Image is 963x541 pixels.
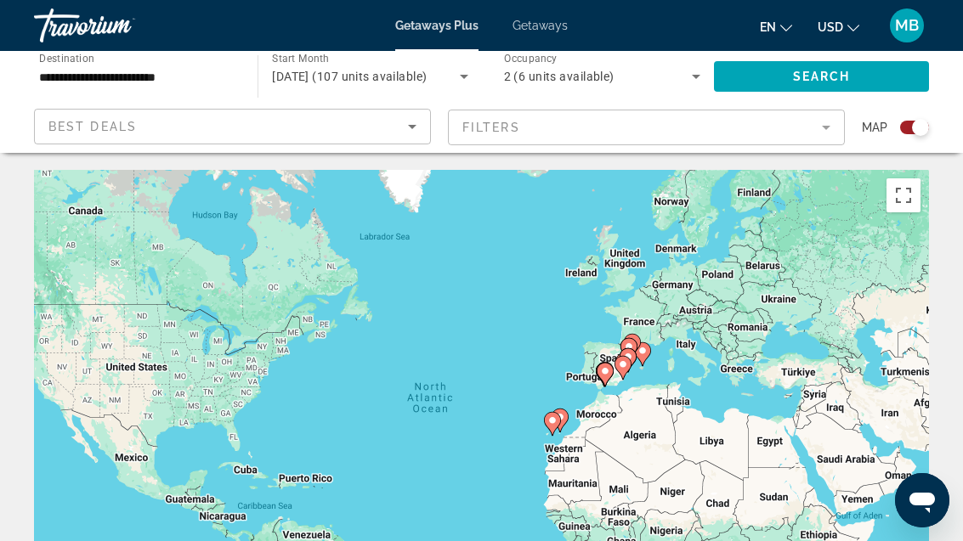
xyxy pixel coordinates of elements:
[818,20,843,34] span: USD
[48,120,137,133] span: Best Deals
[895,473,949,527] iframe: Button to launch messaging window
[504,70,615,83] span: 2 (6 units available)
[272,70,427,83] span: [DATE] (107 units available)
[885,8,929,43] button: User Menu
[395,19,479,32] a: Getaways Plus
[862,116,887,139] span: Map
[39,52,94,64] span: Destination
[760,20,776,34] span: en
[895,17,919,34] span: MB
[272,53,329,65] span: Start Month
[714,61,929,92] button: Search
[504,53,558,65] span: Occupancy
[760,14,792,39] button: Change language
[793,70,851,83] span: Search
[448,109,845,146] button: Filter
[887,178,921,212] button: Toggle fullscreen view
[513,19,568,32] a: Getaways
[34,3,204,48] a: Travorium
[818,14,859,39] button: Change currency
[48,116,416,137] mat-select: Sort by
